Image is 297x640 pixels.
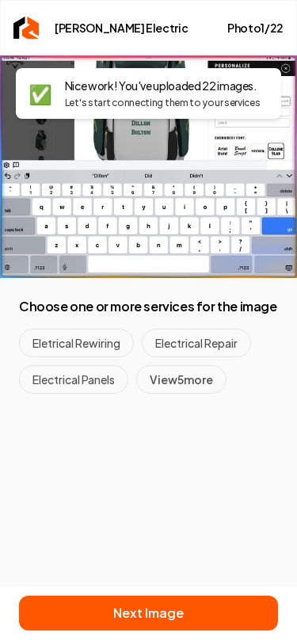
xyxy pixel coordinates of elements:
[142,329,251,357] button: Electrical Repair
[55,20,188,36] h2: [PERSON_NAME] Electric
[19,596,278,630] button: Next Image
[19,365,128,394] button: Electrical Panels
[136,365,227,394] button: View5more
[227,20,284,36] p: Photo 1 / 22
[19,297,278,316] label: Choose one or more services for the image
[65,97,261,109] p: Let's start connecting them to your services
[29,81,52,106] span: ✅
[65,78,261,93] p: Nice work! You've uploaded 22 images.
[19,329,134,357] button: Eletrical Rewiring
[13,17,39,39] img: Rebolt Logo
